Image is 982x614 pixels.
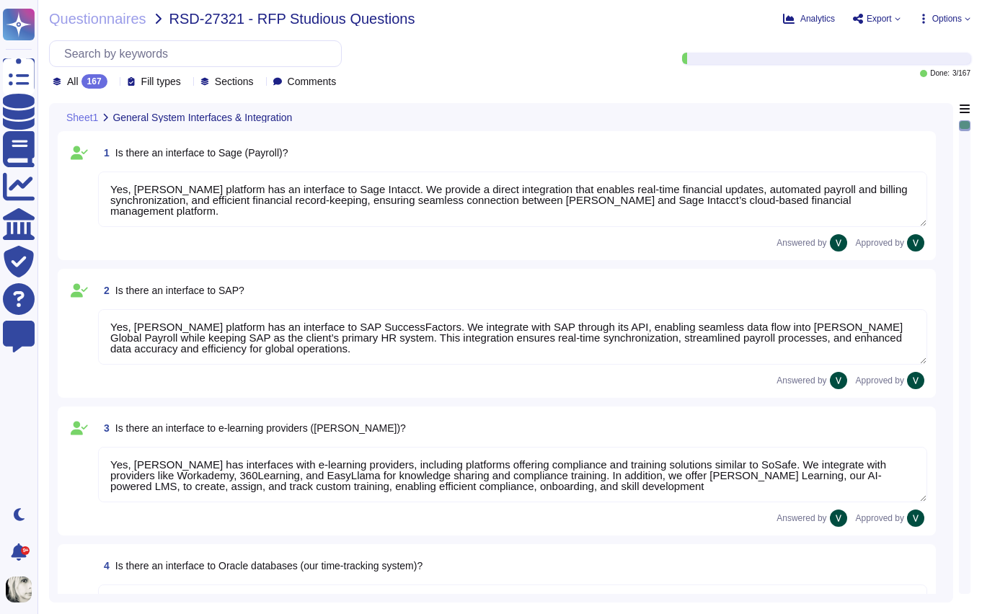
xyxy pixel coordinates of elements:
[783,13,835,25] button: Analytics
[115,285,244,296] span: Is there an interface to SAP?
[907,372,924,389] img: user
[98,423,110,433] span: 3
[169,12,415,26] span: RSD-27321 - RFP Studious Questions
[98,561,110,571] span: 4
[830,510,847,527] img: user
[830,234,847,252] img: user
[777,514,826,522] span: Answered by
[800,14,835,23] span: Analytics
[98,309,927,365] textarea: Yes, [PERSON_NAME] platform has an interface to SAP SuccessFactors. We integrate with SAP through...
[98,285,110,295] span: 2
[112,112,292,123] span: General System Interfaces & Integration
[867,14,892,23] span: Export
[115,560,423,571] span: Is there an interface to Oracle databases (our time-tracking system)?
[57,41,341,66] input: Search by keywords
[6,577,32,602] img: user
[3,574,42,605] button: user
[930,70,950,77] span: Done:
[115,147,288,159] span: Is there an interface to Sage (Payroll)?
[141,76,181,86] span: Fill types
[49,12,146,26] span: Questionnaires
[952,70,970,77] span: 3 / 167
[907,510,924,527] img: user
[98,172,927,227] textarea: Yes, [PERSON_NAME] platform has an interface to Sage Intacct. We provide a direct integration tha...
[21,546,30,555] div: 9+
[830,372,847,389] img: user
[81,74,107,89] div: 167
[777,239,826,247] span: Answered by
[115,422,406,434] span: Is there an interface to e-learning providers ([PERSON_NAME])?
[215,76,254,86] span: Sections
[777,376,826,385] span: Answered by
[856,376,904,385] span: Approved by
[856,514,904,522] span: Approved by
[66,112,98,123] span: Sheet1
[932,14,962,23] span: Options
[98,148,110,158] span: 1
[907,234,924,252] img: user
[67,76,79,86] span: All
[856,239,904,247] span: Approved by
[98,447,927,502] textarea: Yes, [PERSON_NAME] has interfaces with e-learning providers, including platforms offering complia...
[288,76,337,86] span: Comments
